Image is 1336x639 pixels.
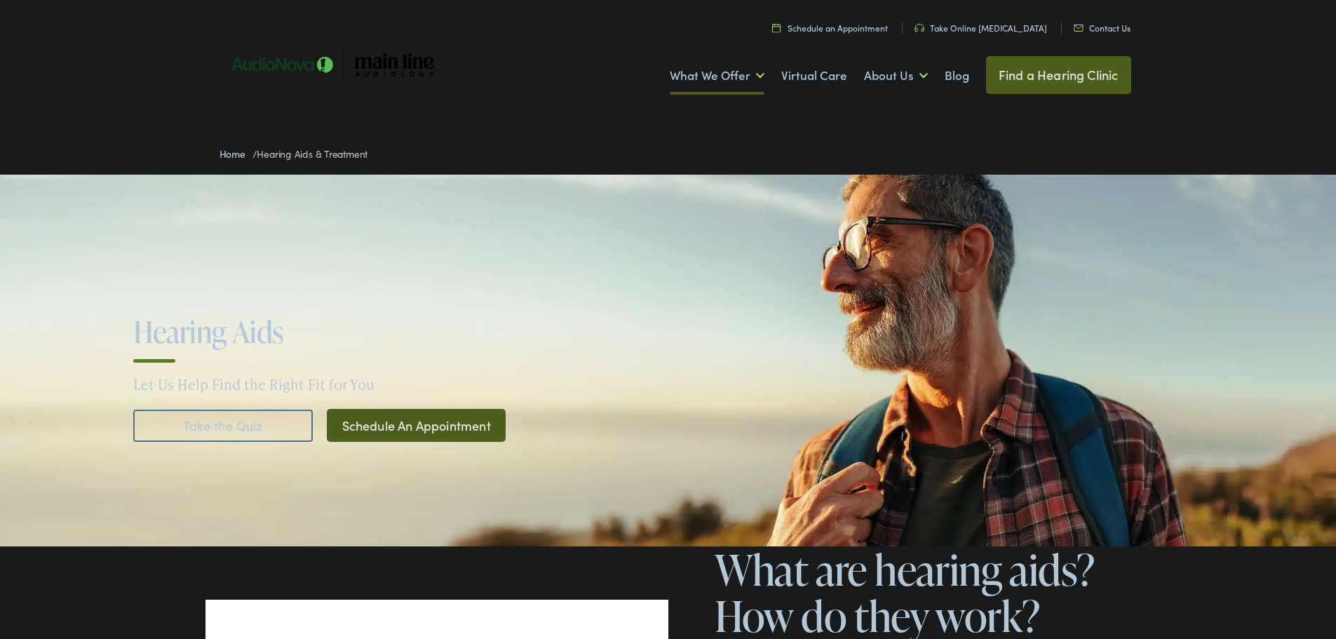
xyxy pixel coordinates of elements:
[772,22,888,34] a: Schedule an Appointment
[133,374,1203,395] p: Let Us Help Find the Right Fit for You
[220,147,252,161] a: Home
[1074,25,1084,32] img: utility icon
[257,147,367,161] span: Hearing Aids & Treatment
[133,410,313,442] a: Take the Quiz
[864,50,928,102] a: About Us
[670,50,764,102] a: What We Offer
[327,409,506,442] a: Schedule An Appointment
[945,50,969,102] a: Blog
[220,147,368,161] span: /
[915,22,1047,34] a: Take Online [MEDICAL_DATA]
[915,24,924,32] img: utility icon
[133,316,616,348] h1: Hearing Aids
[772,23,781,32] img: utility icon
[986,56,1131,94] a: Find a Hearing Clinic
[1074,22,1131,34] a: Contact Us
[781,50,847,102] a: Virtual Care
